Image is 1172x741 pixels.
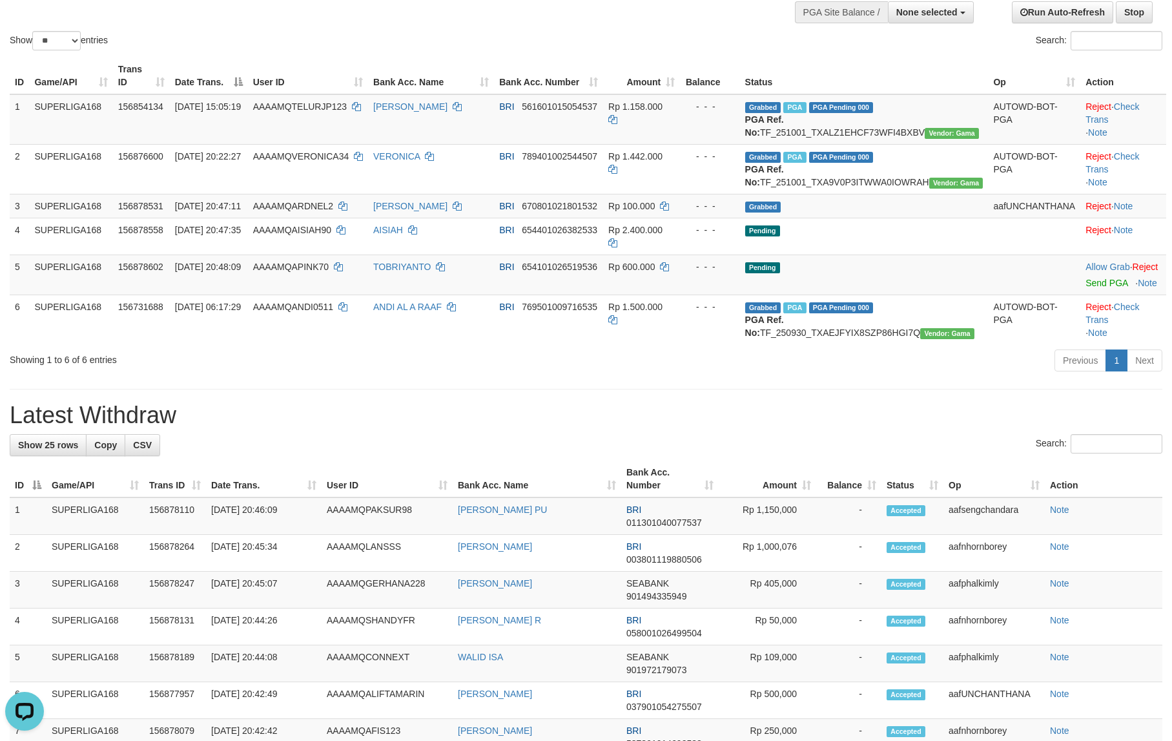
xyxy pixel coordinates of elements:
b: PGA Ref. No: [745,114,784,138]
span: None selected [896,7,958,17]
td: TF_250930_TXAEJFYIX8SZP86HGI7Q [740,295,989,344]
td: SUPERLIGA168 [29,144,112,194]
th: Op: activate to sort column ascending [988,57,1080,94]
label: Show entries [10,31,108,50]
a: Reject [1085,225,1111,235]
td: 2 [10,535,46,572]
td: TF_251001_TXA9V0P3ITWWA0IOWRAH [740,144,989,194]
span: BRI [499,225,514,235]
th: Date Trans.: activate to sort column descending [170,57,248,94]
span: Accepted [887,689,925,700]
td: AAAAMQPAKSUR98 [322,497,453,535]
td: 3 [10,194,29,218]
span: AAAAMQTELURJP123 [253,101,347,112]
a: Stop [1116,1,1153,23]
td: - [816,497,881,535]
a: AISIAH [373,225,403,235]
span: Copy 901494335949 to clipboard [626,591,686,601]
span: 156878558 [118,225,163,235]
td: · · [1080,144,1166,194]
span: Copy [94,440,117,450]
td: AAAAMQALIFTAMARIN [322,682,453,719]
span: 156876600 [118,151,163,162]
span: PGA Pending [809,302,874,313]
a: WALID ISA [458,652,503,662]
td: SUPERLIGA168 [46,497,144,535]
span: Accepted [887,505,925,516]
td: [DATE] 20:46:09 [206,497,322,535]
span: Copy 670801021801532 to clipboard [522,201,597,211]
span: SEABANK [626,578,669,589]
th: Trans ID: activate to sort column ascending [113,57,170,94]
span: Accepted [887,726,925,737]
span: BRI [499,151,514,162]
span: Marked by aafsengchandara [783,102,806,113]
span: Copy 011301040077537 to clipboard [626,517,702,528]
th: Bank Acc. Name: activate to sort column ascending [453,461,621,497]
a: 1 [1105,350,1127,371]
a: Run Auto-Refresh [1012,1,1113,23]
a: ANDI AL A RAAF [373,302,442,312]
td: 4 [10,218,29,255]
td: 156878264 [144,535,206,572]
span: Marked by aafromsomean [783,302,806,313]
th: Bank Acc. Name: activate to sort column ascending [368,57,494,94]
td: Rp 109,000 [719,645,816,682]
a: Next [1127,350,1162,371]
td: Rp 500,000 [719,682,816,719]
span: [DATE] 06:17:29 [175,302,241,312]
th: Action [1045,461,1162,497]
a: Reject [1133,262,1158,272]
a: [PERSON_NAME] PU [458,505,547,515]
td: SUPERLIGA168 [46,609,144,645]
span: Vendor URL: https://trx31.1velocity.biz [929,178,983,189]
td: 156878189 [144,645,206,682]
td: Rp 1,150,000 [719,497,816,535]
a: Note [1050,652,1069,662]
span: PGA Pending [809,102,874,113]
a: Send PGA [1085,278,1127,288]
span: AAAAMQAISIAH90 [253,225,331,235]
a: [PERSON_NAME] [458,689,532,699]
td: 4 [10,609,46,645]
span: Copy 037901054275507 to clipboard [626,702,702,712]
span: Accepted [887,652,925,663]
th: User ID: activate to sort column ascending [322,461,453,497]
label: Search: [1036,31,1162,50]
span: Grabbed [745,202,781,213]
span: Grabbed [745,102,781,113]
a: [PERSON_NAME] [373,201,447,211]
span: SEABANK [626,652,669,662]
a: [PERSON_NAME] R [458,615,541,625]
td: SUPERLIGA168 [46,682,144,719]
td: SUPERLIGA168 [29,218,112,255]
td: 5 [10,255,29,295]
a: Note [1088,127,1107,138]
td: 156878131 [144,609,206,645]
td: SUPERLIGA168 [46,645,144,682]
span: [DATE] 20:47:35 [175,225,241,235]
h1: Latest Withdraw [10,402,1162,428]
span: Marked by aafsengchandara [783,152,806,163]
div: - - - [685,200,734,213]
td: 1 [10,497,46,535]
td: [DATE] 20:42:49 [206,682,322,719]
button: Open LiveChat chat widget [5,5,44,44]
span: Rp 1.442.000 [608,151,663,162]
select: Showentries [32,31,81,50]
a: Check Trans [1085,101,1139,125]
span: Copy 654101026519536 to clipboard [522,262,597,272]
td: 156877957 [144,682,206,719]
td: - [816,609,881,645]
div: PGA Site Balance / [795,1,888,23]
a: Note [1050,578,1069,589]
span: Copy 789401002544507 to clipboard [522,151,597,162]
th: Game/API: activate to sort column ascending [29,57,112,94]
div: - - - [685,224,734,236]
td: - [816,572,881,609]
span: Pending [745,262,780,273]
span: Accepted [887,616,925,627]
a: VERONICA [373,151,420,162]
span: BRI [626,505,641,515]
a: Note [1050,689,1069,699]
